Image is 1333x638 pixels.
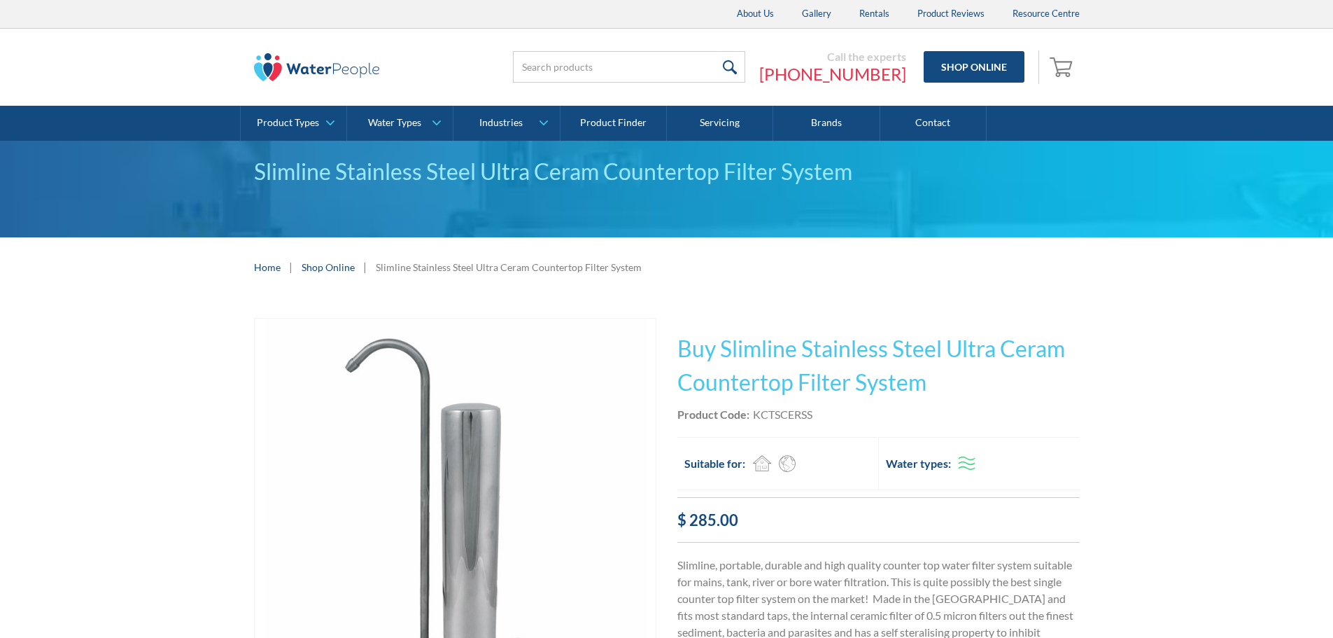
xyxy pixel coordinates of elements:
a: Home [254,260,281,275]
div: KCTSCERSS [753,406,812,423]
div: | [288,258,295,275]
a: Shop Online [302,260,355,275]
img: The Water People [254,53,380,81]
div: | [362,258,369,275]
div: Slimline Stainless Steel Ultra Ceram Countertop Filter System [376,260,642,275]
div: Call the experts [759,50,906,64]
h2: Suitable for: [684,455,745,472]
a: Industries [453,106,559,141]
a: Shop Online [924,51,1024,83]
a: Contact [880,106,987,141]
img: shopping cart [1050,55,1076,78]
h1: Buy Slimline Stainless Steel Ultra Ceram Countertop Filter System [677,332,1080,399]
h2: Water types: [886,455,951,472]
div: Slimline Stainless Steel Ultra Ceram Countertop Filter System [254,155,1080,188]
strong: Product Code: [677,408,749,421]
a: Brands [773,106,880,141]
a: Open empty cart [1046,50,1080,84]
div: Industries [479,117,523,129]
input: Search products [513,51,745,83]
div: $ 285.00 [677,508,1080,532]
a: [PHONE_NUMBER] [759,64,906,85]
div: Water Types [368,117,421,129]
a: Water Types [347,106,453,141]
a: Servicing [667,106,773,141]
div: Product Types [257,117,319,129]
a: Product Types [241,106,346,141]
a: Product Finder [560,106,667,141]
